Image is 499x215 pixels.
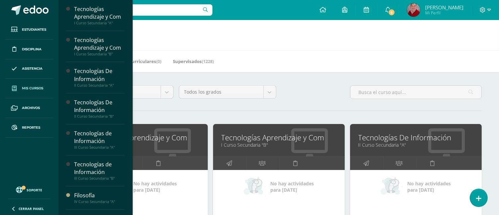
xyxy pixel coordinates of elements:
[179,86,276,98] a: Todos los grados
[74,161,125,181] a: Tecnologías de InformaciónIII Curso Secundaria "B"
[173,56,214,67] a: Supervisados(1228)
[74,199,125,204] div: IV Curso Secundaria "A"
[84,142,199,148] a: I Curso Secundaria "A"
[407,3,420,17] img: fd73516eb2f546aead7fb058580fc543.png
[74,114,125,119] div: II Curso Secundaria "B"
[221,142,336,148] a: I Curso Secundaria "B"
[22,86,43,91] span: Mis cursos
[27,188,43,192] span: Soporte
[74,83,125,88] div: II Curso Secundaria "A"
[84,132,199,143] a: Tecnologías Aprendizaje y Com
[407,180,451,193] span: No hay actividades para [DATE]
[74,145,125,150] div: III Curso Secundaria "A"
[156,58,161,64] span: (0)
[22,47,42,52] span: Disciplina
[74,99,125,114] div: Tecnologías De Información
[74,130,125,145] div: Tecnologías de Información
[350,86,481,99] input: Busca el curso aquí...
[5,79,53,98] a: Mis cursos
[5,98,53,118] a: Archivos
[22,125,40,130] span: Reportes
[19,206,44,211] span: Cerrar panel
[244,177,266,197] img: no_activities_small.png
[74,99,125,119] a: Tecnologías De InformaciónII Curso Secundaria "B"
[5,59,53,79] a: Asistencia
[74,176,125,181] div: III Curso Secundaria "B"
[184,86,258,98] span: Todos los grados
[425,4,463,11] span: [PERSON_NAME]
[74,36,125,56] a: Tecnologías Aprendizaje y ComI Curso Secundaria "B"
[74,21,125,25] div: I Curso Secundaria "A"
[74,67,125,83] div: Tecnologías De Información
[74,5,125,25] a: Tecnologías Aprendizaje y ComI Curso Secundaria "A"
[202,58,214,64] span: (1228)
[221,132,336,143] a: Tecnologías Aprendizaje y Com
[63,4,212,16] input: Busca un usuario...
[22,105,40,111] span: Archivos
[5,118,53,138] a: Reportes
[74,130,125,150] a: Tecnologías de InformaciónIII Curso Secundaria "A"
[74,5,125,21] div: Tecnologías Aprendizaje y Com
[22,66,43,71] span: Asistencia
[22,27,46,32] span: Estudiantes
[74,52,125,56] div: I Curso Secundaria "B"
[388,9,395,16] span: 6
[8,185,51,194] a: Soporte
[270,180,314,193] span: No hay actividades para [DATE]
[109,56,161,67] a: Mis Extracurriculares(0)
[74,192,125,199] div: Filosofía
[425,10,463,16] span: Mi Perfil
[74,67,125,87] a: Tecnologías De InformaciónII Curso Secundaria "A"
[74,161,125,176] div: Tecnologías de Información
[74,36,125,52] div: Tecnologías Aprendizaje y Com
[358,142,473,148] a: II Curso Secundaria "A"
[381,177,403,197] img: no_activities_small.png
[5,20,53,40] a: Estudiantes
[74,192,125,204] a: FilosofíaIV Curso Secundaria "A"
[358,132,473,143] a: Tecnologías De Información
[133,180,177,193] span: No hay actividades para [DATE]
[5,40,53,59] a: Disciplina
